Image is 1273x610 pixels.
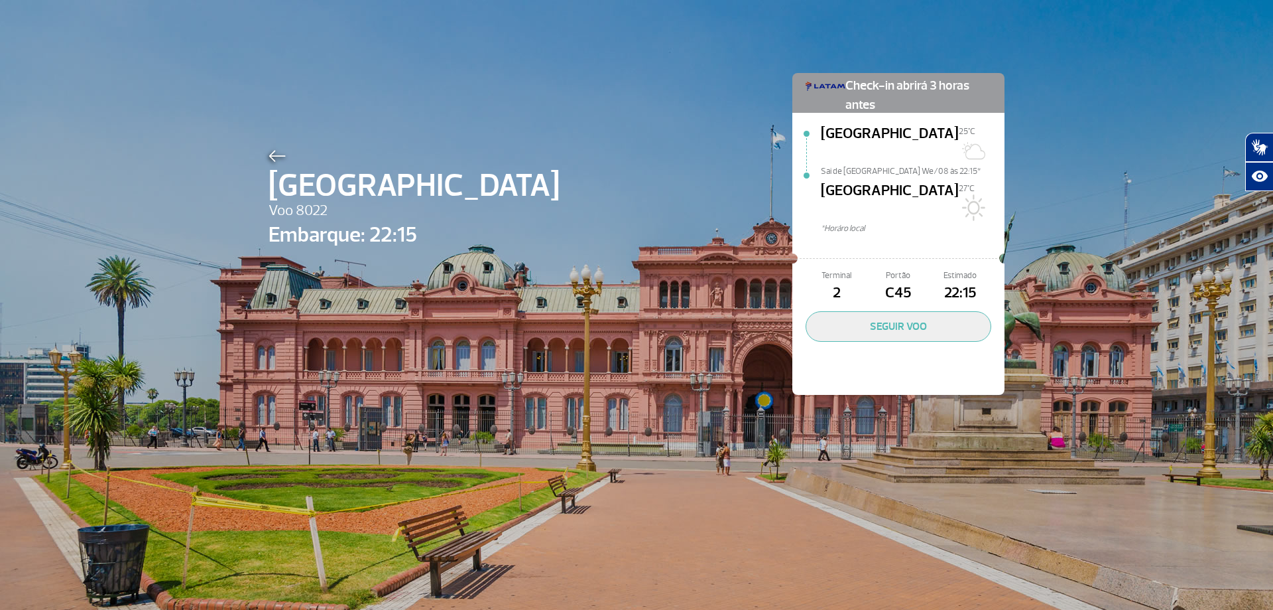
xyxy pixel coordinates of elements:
[1245,133,1273,162] button: Abrir tradutor de língua de sinais.
[867,282,929,305] span: C45
[959,194,985,221] img: Sol
[959,137,985,164] img: Sol com muitas nuvens
[959,183,975,194] span: 27°C
[821,123,959,165] span: [GEOGRAPHIC_DATA]
[821,180,959,222] span: [GEOGRAPHIC_DATA]
[821,165,1004,175] span: Sai de [GEOGRAPHIC_DATA] We/08 às 22:15*
[867,269,929,282] span: Portão
[959,126,975,137] span: 25°C
[1245,162,1273,191] button: Abrir recursos assistivos.
[806,282,867,305] span: 2
[269,219,560,251] span: Embarque: 22:15
[821,222,1004,235] span: *Horáro local
[806,311,991,342] button: SEGUIR VOO
[806,269,867,282] span: Terminal
[269,200,560,222] span: Voo 8022
[1245,133,1273,191] div: Plugin de acessibilidade da Hand Talk.
[930,282,991,305] span: 22:15
[930,269,991,282] span: Estimado
[845,73,991,115] span: Check-in abrirá 3 horas antes
[269,162,560,210] span: [GEOGRAPHIC_DATA]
